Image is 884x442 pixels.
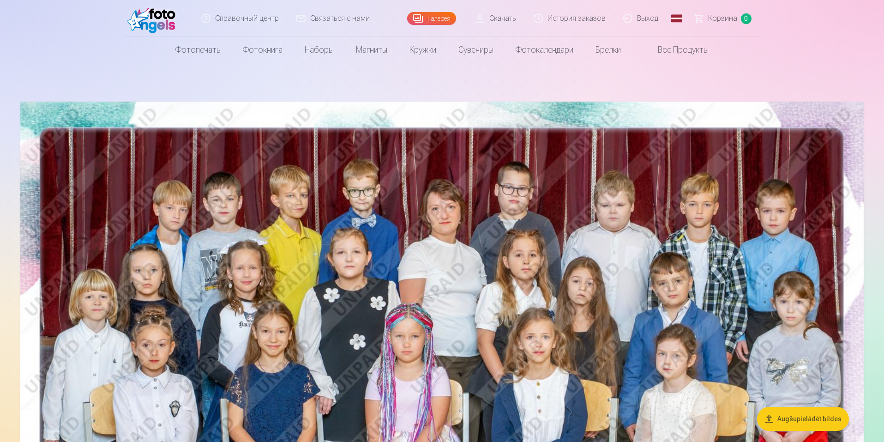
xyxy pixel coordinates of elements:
font: 0 [744,15,748,22]
img: /fa1 [127,4,180,33]
font: Наборы [305,45,334,54]
font: История заказов [547,14,606,23]
font: Сувениры [458,45,493,54]
font: Справочный центр [215,14,279,23]
font: Галерея [427,15,451,22]
font: Фотопечать [175,45,221,54]
font: Кружки [409,45,436,54]
a: Кружки [398,37,447,63]
a: Галерея [407,12,456,25]
a: Магниты [345,37,398,63]
font: Брелки [595,45,621,54]
font: Магниты [356,45,387,54]
a: Наборы [294,37,345,63]
font: Все продукты [658,45,709,54]
font: Корзина [708,14,737,23]
a: Брелки [584,37,632,63]
a: Фотопечать [164,37,232,63]
a: Сувениры [447,37,505,63]
a: Фотокнига [232,37,294,63]
font: Фотокалендари [516,45,573,54]
font: Выход [637,14,658,23]
a: Все продукты [632,37,720,63]
font: Фотокнига [243,45,283,54]
font: Связаться с нами [310,14,370,23]
a: Фотокалендари [505,37,584,63]
button: Augšupielādēt bildes [757,407,849,431]
font: Скачать [489,14,516,23]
